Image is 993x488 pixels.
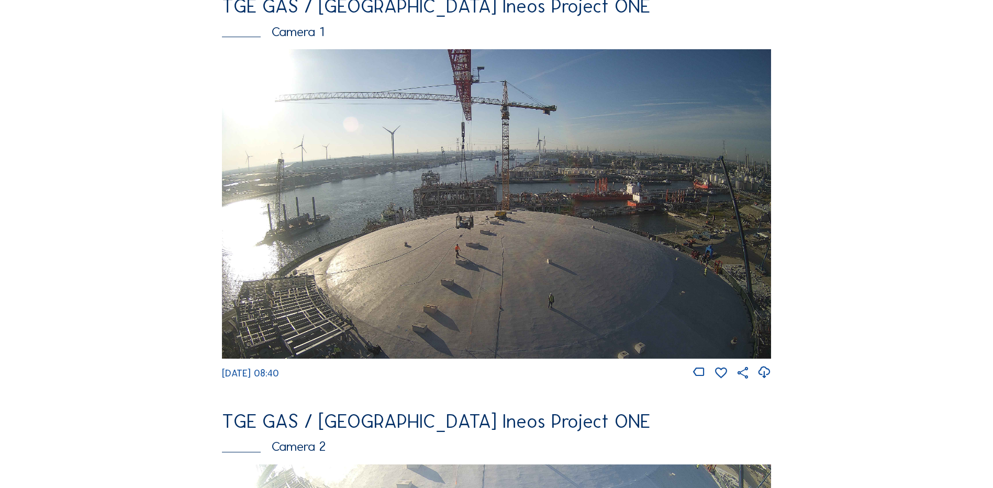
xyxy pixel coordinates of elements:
div: Camera 2 [222,440,771,453]
img: Image [222,49,771,358]
div: TGE GAS / [GEOGRAPHIC_DATA] Ineos Project ONE [222,412,771,431]
div: Camera 1 [222,25,771,38]
span: [DATE] 08:40 [222,368,279,379]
